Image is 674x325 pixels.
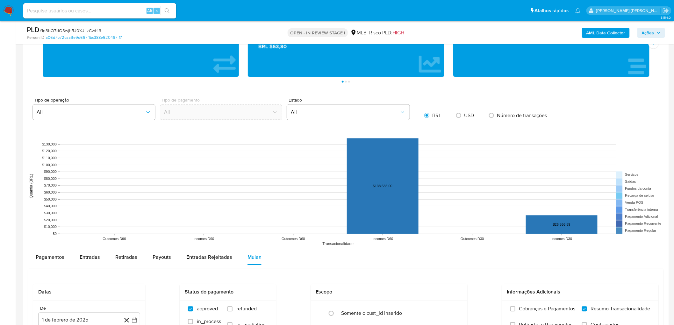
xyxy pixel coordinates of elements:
span: s [156,8,158,14]
button: AML Data Collector [582,28,630,38]
b: Person ID [27,35,44,40]
b: AML Data Collector [586,28,625,38]
b: PLD [27,25,39,35]
span: Risco PLD: [369,29,404,36]
button: Ações [637,28,665,38]
span: Ações [642,28,654,38]
span: Atalhos rápidos [535,7,569,14]
span: HIGH [392,29,404,36]
p: OPEN - IN REVIEW STAGE I [288,28,348,37]
a: Sair [663,7,669,14]
button: search-icon [161,6,174,15]
span: # In3bQ7dOSwjhRJ0XJLzCwt43 [39,27,101,34]
input: Pesquise usuários ou casos... [23,7,176,15]
div: MLB [350,29,367,36]
p: leticia.siqueira@mercadolivre.com [596,8,661,14]
span: 3.154.0 [661,15,671,20]
a: Notificações [575,8,581,13]
a: a06d7b72caa9e9d667f1bc388e620467 [46,35,122,40]
span: Alt [147,8,152,14]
